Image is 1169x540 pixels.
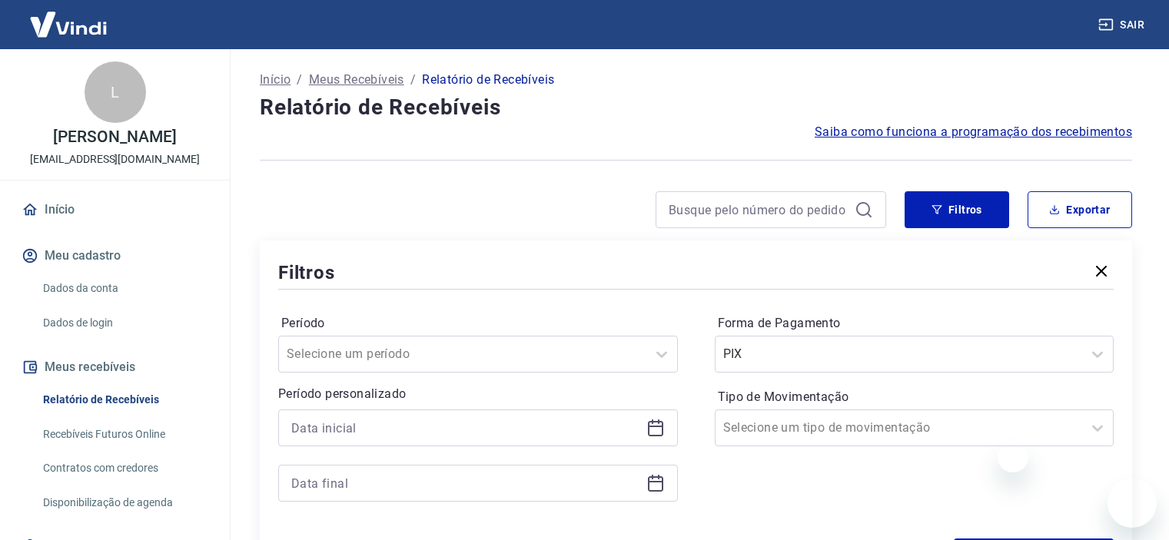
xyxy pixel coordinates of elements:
[278,385,678,403] p: Período personalizado
[37,384,211,416] a: Relatório de Recebíveis
[18,1,118,48] img: Vindi
[422,71,554,89] p: Relatório de Recebíveis
[718,388,1111,406] label: Tipo de Movimentação
[410,71,416,89] p: /
[281,314,675,333] label: Período
[18,350,211,384] button: Meus recebíveis
[37,487,211,518] a: Disponibilização de agenda
[85,61,146,123] div: L
[30,151,200,167] p: [EMAIL_ADDRESS][DOMAIN_NAME]
[309,71,404,89] a: Meus Recebíveis
[291,416,640,439] input: Data inicial
[37,452,211,484] a: Contratos com credores
[1095,11,1151,39] button: Sair
[905,191,1009,228] button: Filtros
[37,419,211,450] a: Recebíveis Futuros Online
[291,472,640,495] input: Data final
[37,307,211,339] a: Dados de login
[18,193,211,227] a: Início
[669,198,849,221] input: Busque pelo número do pedido
[18,239,211,273] button: Meu cadastro
[998,442,1028,472] iframe: Fechar mensagem
[1028,191,1132,228] button: Exportar
[278,260,335,285] h5: Filtros
[297,71,302,89] p: /
[37,273,211,304] a: Dados da conta
[260,71,291,89] a: Início
[815,123,1132,141] a: Saiba como funciona a programação dos recebimentos
[1108,479,1157,528] iframe: Botão para abrir a janela de mensagens
[718,314,1111,333] label: Forma de Pagamento
[260,92,1132,123] h4: Relatório de Recebíveis
[53,129,176,145] p: [PERSON_NAME]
